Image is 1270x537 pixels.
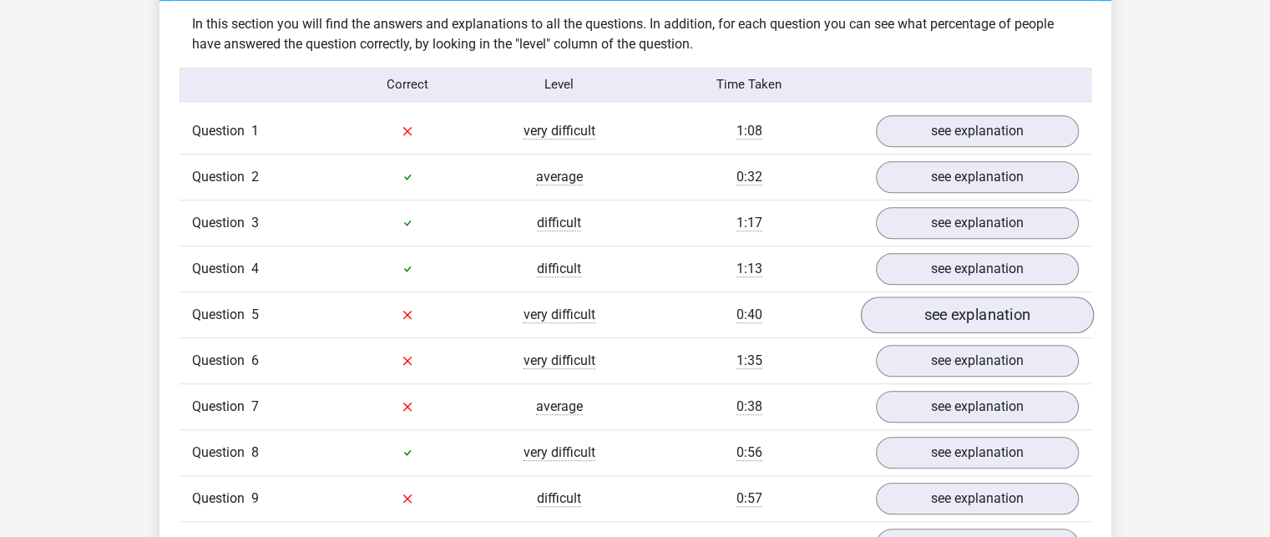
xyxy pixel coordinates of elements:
[331,75,483,94] div: Correct
[251,169,259,185] span: 2
[876,115,1079,147] a: see explanation
[192,213,251,233] span: Question
[876,161,1079,193] a: see explanation
[251,444,259,460] span: 8
[483,75,635,94] div: Level
[736,352,762,369] span: 1:35
[537,490,581,507] span: difficult
[251,215,259,231] span: 3
[876,391,1079,423] a: see explanation
[251,261,259,276] span: 4
[736,306,762,323] span: 0:40
[537,215,581,231] span: difficult
[876,437,1079,469] a: see explanation
[876,253,1079,285] a: see explanation
[192,397,251,417] span: Question
[251,490,259,506] span: 9
[736,398,762,415] span: 0:38
[192,351,251,371] span: Question
[736,215,762,231] span: 1:17
[524,352,595,369] span: very difficult
[736,123,762,139] span: 1:08
[876,483,1079,514] a: see explanation
[192,121,251,141] span: Question
[192,489,251,509] span: Question
[876,345,1079,377] a: see explanation
[192,167,251,187] span: Question
[736,444,762,461] span: 0:56
[536,169,583,185] span: average
[251,306,259,322] span: 5
[180,14,1091,54] div: In this section you will find the answers and explanations to all the questions. In addition, for...
[192,443,251,463] span: Question
[537,261,581,277] span: difficult
[524,306,595,323] span: very difficult
[860,296,1093,333] a: see explanation
[635,75,863,94] div: Time Taken
[251,123,259,139] span: 1
[251,398,259,414] span: 7
[876,207,1079,239] a: see explanation
[524,123,595,139] span: very difficult
[192,305,251,325] span: Question
[736,490,762,507] span: 0:57
[536,398,583,415] span: average
[524,444,595,461] span: very difficult
[192,259,251,279] span: Question
[251,352,259,368] span: 6
[736,169,762,185] span: 0:32
[736,261,762,277] span: 1:13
